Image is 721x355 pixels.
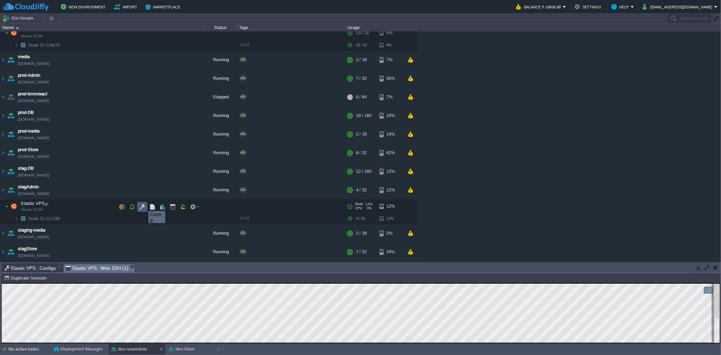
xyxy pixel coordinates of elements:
button: Marketplace [145,3,182,11]
div: Status [203,24,237,31]
button: Import [114,3,139,11]
div: 10% [380,106,402,125]
a: prod-DB [18,109,34,116]
span: 219870 [28,42,61,48]
img: AMDAwAAAACH5BAEAAAAALAAAAAABAAEAAAICRAEAOw== [0,88,6,106]
div: 4 / 32 [356,213,365,224]
div: 12 / 160 [356,162,371,181]
button: Duplicate Session [4,275,48,281]
span: Elastic VPS [20,200,46,206]
span: [DOMAIN_NAME] [18,79,49,86]
span: [DOMAIN_NAME] [18,172,49,179]
div: Running [203,69,237,88]
img: CloudJiffy [2,3,48,11]
div: 8 / 32 [356,144,367,162]
img: AMDAwAAAACH5BAEAAAAALAAAAAABAAEAAAICRAEAOw== [14,213,18,224]
img: AMDAwAAAACH5BAEAAAAALAAAAAABAAEAAAICRAEAOw== [0,51,6,69]
a: prod-media [18,128,40,135]
span: Node ID: [28,216,46,221]
div: 2 / 28 [356,51,367,69]
div: No active tasks [8,344,51,355]
img: AMDAwAAAACH5BAEAAAAALAAAAAABAAEAAAICRAEAOw== [0,243,6,261]
div: 13 / 32 [356,26,369,40]
img: AMDAwAAAACH5BAEAAAAALAAAAAABAAEAAAICRAEAOw== [5,26,9,40]
a: prod-bmmreact [18,91,47,97]
span: Ubuntu 22.04 [21,208,43,212]
span: prod-Admin [18,72,40,79]
span: CPU [355,206,362,210]
div: Tags [237,24,345,31]
a: Elastic VPSUbuntu 22.04 [20,201,46,206]
div: Running [203,51,237,69]
a: stag-DB [18,165,34,172]
span: 11% [365,202,372,206]
img: AMDAwAAAACH5BAEAAAAALAAAAAABAAEAAAICRAEAOw== [6,106,16,125]
span: stagStore [18,245,37,252]
a: [DOMAIN_NAME] [18,234,49,240]
button: Settings [575,3,603,11]
img: AMDAwAAAACH5BAEAAAAALAAAAAABAAEAAAICRAEAOw== [6,181,16,199]
img: AMDAwAAAACH5BAEAAAAALAAAAAABAAEAAAICRAEAOw== [6,51,16,69]
button: dev-Store [169,346,194,353]
a: Node ID:221789 [28,216,61,221]
button: Env Groups [2,14,36,23]
img: AMDAwAAAACH5BAEAAAAALAAAAAABAAEAAAICRAEAOw== [9,199,19,213]
div: 7% [380,88,402,106]
div: 55% [380,69,402,88]
div: Running [203,243,237,261]
button: New Environment [61,3,107,11]
div: 13 / 32 [356,40,367,50]
button: [EMAIL_ADDRESS][DOMAIN_NAME] [643,3,714,11]
div: Running [203,162,237,181]
a: [DOMAIN_NAME] [18,135,49,141]
span: [DOMAIN_NAME] [18,190,49,197]
span: Elastic VPS : Configs [4,264,56,272]
div: Stopped [203,88,237,106]
span: 22.04 [240,216,249,220]
div: 62% [380,144,402,162]
button: Help [611,3,631,11]
img: AMDAwAAAACH5BAEAAAAALAAAAAABAAEAAAICRAEAOw== [6,224,16,242]
img: AMDAwAAAACH5BAEAAAAALAAAAAABAAEAAAICRAEAOw== [5,199,9,213]
img: AMDAwAAAACH5BAEAAAAALAAAAAABAAEAAAICRAEAOw== [9,26,19,40]
img: AMDAwAAAACH5BAEAAAAALAAAAAABAAEAAAICRAEAOw== [6,125,16,143]
button: dev-newAdmin [111,346,147,353]
span: 22.04 [240,43,249,47]
div: Running [203,106,237,125]
span: [DOMAIN_NAME] [18,116,49,123]
img: AMDAwAAAACH5BAEAAAAALAAAAAABAAEAAAICRAEAOw== [0,162,6,181]
span: [DOMAIN_NAME] [18,97,49,104]
a: [DOMAIN_NAME] [18,60,49,67]
a: stagAdmin [18,184,39,190]
span: Elastic VPS : Web SSH (1) [66,264,128,273]
span: media [18,53,30,60]
div: 14% [380,125,402,143]
img: AMDAwAAAACH5BAEAAAAALAAAAAABAAEAAAICRAEAOw== [14,40,18,50]
div: 12% [380,162,402,181]
img: AMDAwAAAACH5BAEAAAAALAAAAAABAAEAAAICRAEAOw== [6,243,16,261]
div: 12% [380,213,402,224]
img: AMDAwAAAACH5BAEAAAAALAAAAAABAAEAAAICRAEAOw== [0,106,6,125]
img: AMDAwAAAACH5BAEAAAAALAAAAAABAAEAAAICRAEAOw== [16,27,19,29]
button: Deployment Manager [54,346,102,353]
div: 12% [380,199,402,213]
a: staging-media [18,227,45,234]
span: Ubuntu 22.04 [21,34,43,38]
div: 19 / 160 [356,106,371,125]
span: RAM [355,202,363,206]
div: 2 / 28 [356,224,367,242]
img: AMDAwAAAACH5BAEAAAAALAAAAAABAAEAAAICRAEAOw== [6,162,16,181]
img: AMDAwAAAACH5BAEAAAAALAAAAAABAAEAAAICRAEAOw== [6,88,16,106]
div: Name [1,24,203,31]
a: prod-Store [18,146,38,153]
div: Usage [345,24,417,31]
img: AMDAwAAAACH5BAEAAAAALAAAAAABAAEAAAICRAEAOw== [0,69,6,88]
img: AMDAwAAAACH5BAEAAAAALAAAAAABAAEAAAICRAEAOw== [0,181,6,199]
span: Node ID: [28,43,46,48]
img: AMDAwAAAACH5BAEAAAAALAAAAAABAAEAAAICRAEAOw== [6,144,16,162]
